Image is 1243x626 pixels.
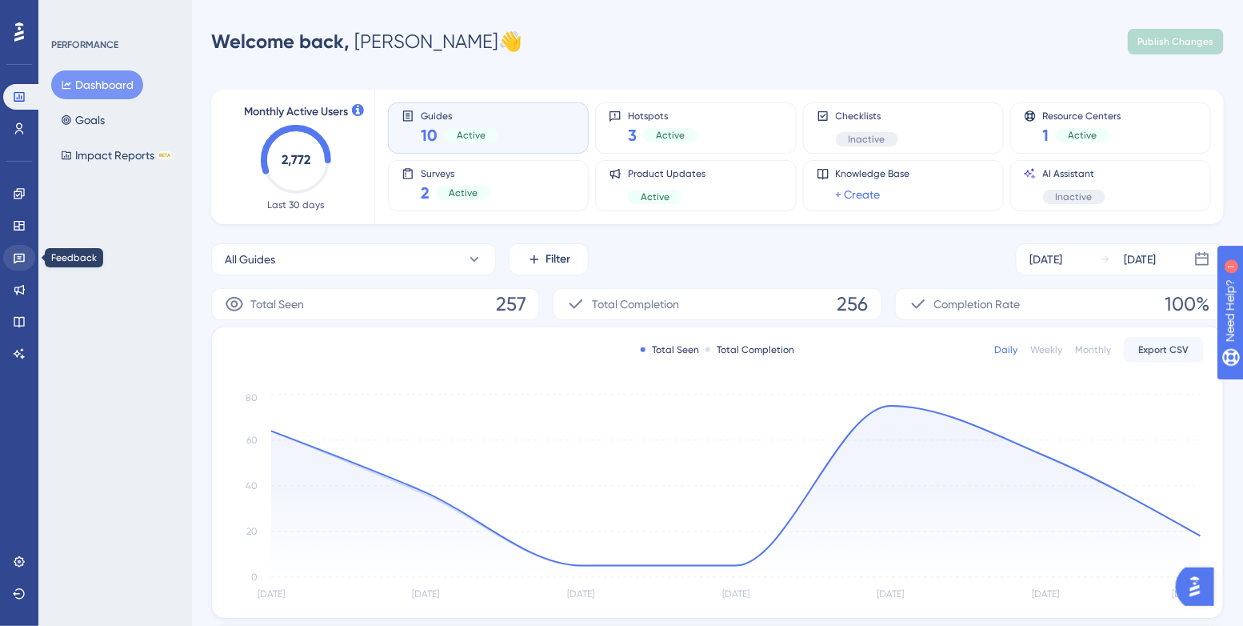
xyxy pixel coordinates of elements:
tspan: [DATE] [877,589,905,600]
span: Welcome back, [211,30,350,53]
div: PERFORMANCE [51,38,118,51]
span: Checklists [836,110,898,122]
span: 257 [496,291,526,317]
span: Active [641,191,669,203]
div: BETA [158,151,172,159]
button: All Guides [211,243,496,275]
span: Need Help? [38,4,100,23]
tspan: [DATE] [567,589,594,600]
span: Completion Rate [934,295,1021,314]
tspan: [DATE] [413,589,440,600]
tspan: 20 [246,526,258,537]
tspan: [DATE] [258,589,285,600]
span: Resource Centers [1043,110,1121,121]
span: 256 [837,291,869,317]
iframe: UserGuiding AI Assistant Launcher [1176,563,1224,611]
div: Total Completion [705,343,794,356]
div: [PERSON_NAME] 👋 [211,29,522,54]
div: Monthly [1075,343,1111,356]
span: Inactive [1056,191,1093,203]
tspan: 60 [246,435,258,446]
tspan: [DATE] [722,589,749,600]
div: Weekly [1030,343,1062,356]
tspan: 40 [246,480,258,492]
span: 10 [421,124,438,146]
div: Daily [994,343,1017,356]
span: All Guides [225,250,275,269]
div: [DATE] [1124,250,1157,269]
span: Product Updates [628,167,705,180]
button: Filter [509,243,589,275]
tspan: [DATE] [1172,589,1199,600]
tspan: [DATE] [1032,589,1059,600]
span: Active [449,187,478,199]
button: Impact ReportsBETA [51,141,182,170]
button: Export CSV [1124,337,1204,363]
span: Last 30 days [268,199,325,211]
span: Active [457,129,486,142]
span: AI Assistant [1043,167,1105,180]
span: Active [1069,129,1097,142]
span: 2 [421,182,430,204]
tspan: 80 [246,392,258,403]
span: Active [656,129,685,142]
button: Dashboard [51,70,143,99]
span: Total Completion [592,295,679,314]
span: Monthly Active Users [244,102,348,122]
span: Total Seen [250,295,304,314]
text: 2,772 [282,152,310,167]
span: Surveys [421,167,490,179]
div: Total Seen [641,343,699,356]
span: Hotspots [628,110,697,121]
span: 1 [1043,124,1049,146]
tspan: 0 [251,572,258,583]
span: Publish Changes [1137,35,1214,48]
div: 1 [111,8,116,21]
span: Filter [546,250,571,269]
span: Guides [421,110,498,121]
button: Publish Changes [1128,29,1224,54]
span: 3 [628,124,637,146]
div: [DATE] [1029,250,1062,269]
a: + Create [836,185,881,204]
span: Inactive [849,133,885,146]
span: 100% [1165,291,1210,317]
span: Knowledge Base [836,167,910,180]
button: Goals [51,106,114,134]
span: Export CSV [1139,343,1189,356]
